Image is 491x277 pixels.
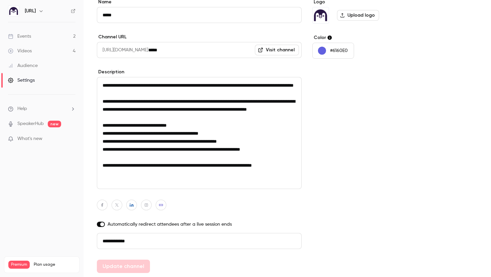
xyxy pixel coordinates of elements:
label: Description [97,69,302,75]
img: Ed.ai [8,6,19,16]
iframe: Noticeable Trigger [67,136,75,142]
h6: [URL] [25,8,36,14]
span: new [48,121,61,127]
div: Videos [8,48,32,54]
li: help-dropdown-opener [8,105,75,112]
label: Channel URL [97,34,302,40]
span: Help [17,105,27,112]
span: Premium [8,261,30,269]
label: Automatically redirect attendees after a live session ends [97,221,302,228]
div: Settings [8,77,35,84]
p: #6160E0 [330,47,348,54]
div: Events [8,33,31,40]
span: What's new [17,135,42,142]
label: Color [312,34,415,41]
label: Upload logo [337,10,379,21]
div: Audience [8,62,38,69]
a: SpeakerHub [17,120,44,127]
span: [URL][DOMAIN_NAME] [97,42,148,58]
a: Visit channel [255,45,299,55]
img: Ed.ai [313,7,329,23]
button: #6160E0 [312,43,354,59]
span: Plan usage [34,262,75,267]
